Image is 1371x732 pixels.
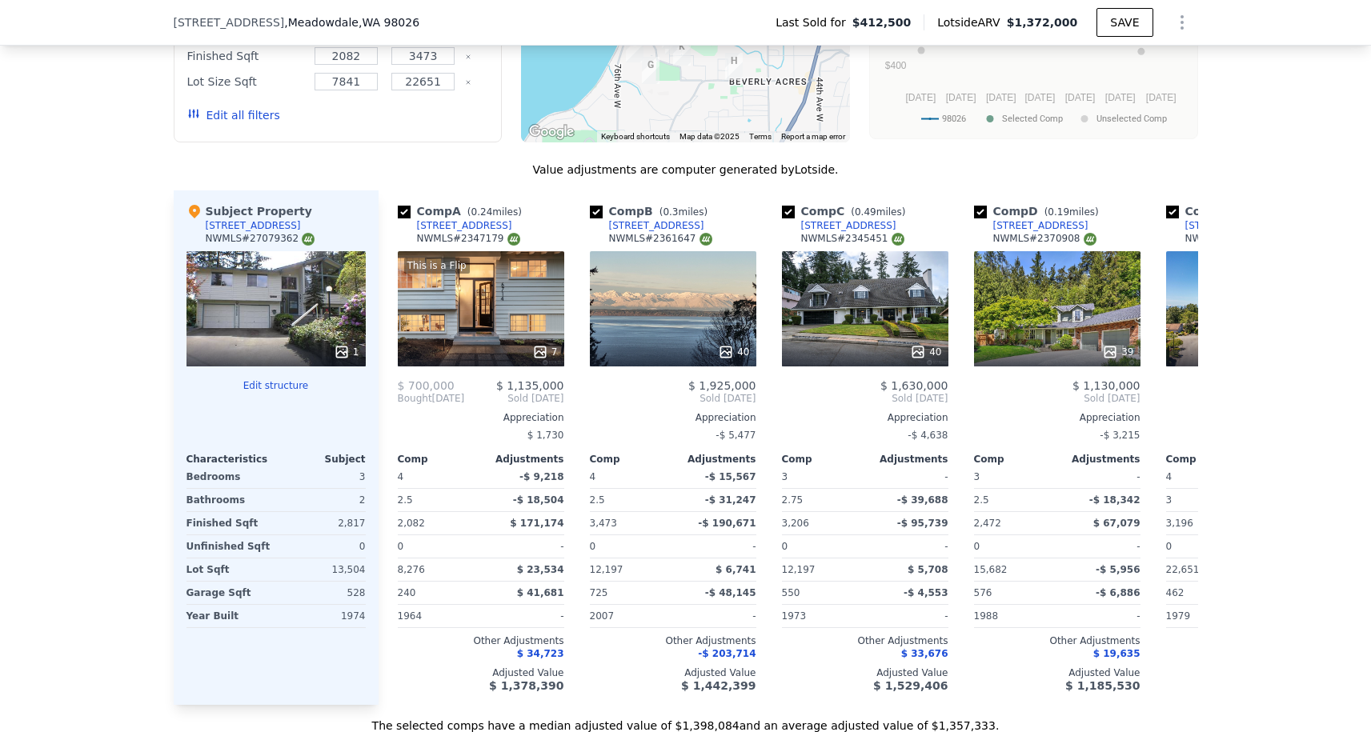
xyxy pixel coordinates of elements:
button: SAVE [1096,8,1153,37]
span: -$ 15,567 [705,471,756,482]
span: $ 23,534 [517,564,564,575]
span: 0.49 [855,206,876,218]
text: Selected Comp [1002,114,1063,124]
text: [DATE] [1024,92,1055,103]
span: $ 1,378,390 [489,679,563,692]
text: [DATE] [1064,92,1095,103]
div: Comp [398,453,481,466]
div: Other Adjustments [1166,634,1333,647]
span: 550 [782,587,800,598]
div: 1974 [279,605,366,627]
div: 2.5 [974,489,1054,511]
span: 0 [398,541,404,552]
div: Adjusted Value [782,666,948,679]
div: 3 [279,466,366,488]
text: [DATE] [1145,92,1176,103]
div: 7020 168th St SW [642,57,659,84]
div: - [676,535,756,558]
a: [STREET_ADDRESS] [974,219,1088,232]
text: $400 [884,60,906,71]
span: 15,682 [974,564,1008,575]
span: 0 [782,541,788,552]
span: $ 1,135,000 [496,379,564,392]
span: 8,276 [398,564,425,575]
span: -$ 9,218 [519,471,563,482]
div: - [868,605,948,627]
a: Open this area in Google Maps (opens a new window) [525,122,578,142]
span: $ 1,529,406 [873,679,948,692]
span: 3 [974,471,980,482]
div: Other Adjustments [974,634,1140,647]
div: Finished Sqft [187,45,305,67]
div: Year Built [186,605,273,627]
img: NWMLS Logo [507,233,520,246]
div: NWMLS # 2347179 [417,232,520,246]
a: [STREET_ADDRESS] [782,219,896,232]
text: 98026 [942,114,966,124]
div: - [484,605,564,627]
div: - [1060,605,1140,627]
span: $ 171,174 [510,518,563,529]
text: [DATE] [945,92,976,103]
div: This is a Flip [404,258,470,274]
span: Sold [DATE] [590,392,756,405]
span: -$ 6,886 [1096,587,1140,598]
span: 2,472 [974,518,1001,529]
div: 7 [532,344,558,360]
span: 4 [398,471,404,482]
span: -$ 18,504 [513,494,564,506]
div: 528 [279,582,366,604]
div: - [1060,535,1140,558]
span: 4 [1166,471,1173,482]
span: 0.3 [663,206,678,218]
span: $412,500 [852,14,912,30]
div: Garage Sqft [186,582,273,604]
div: Lot Sqft [186,558,273,581]
img: Google [525,122,578,142]
div: 1964 [398,605,478,627]
span: Sold [DATE] [464,392,563,405]
span: 0 [1166,541,1173,552]
span: $ 1,185,530 [1065,679,1140,692]
div: [STREET_ADDRESS] [417,219,512,232]
div: 2.5 [590,489,670,511]
span: 462 [1166,587,1185,598]
span: $ 1,730 [527,430,564,441]
span: Bought [398,392,432,405]
button: Clear [465,79,471,86]
div: 1988 [974,605,1054,627]
div: Lot Size Sqft [187,70,305,93]
div: Unfinished Sqft [186,535,273,558]
div: 3 [1166,489,1246,511]
div: Other Adjustments [398,634,564,647]
span: -$ 95,739 [897,518,948,529]
span: -$ 31,247 [705,494,756,506]
div: Comp D [974,203,1105,219]
div: 16513 66th Ave W [673,38,691,66]
div: Adjustments [481,453,564,466]
button: Edit all filters [187,107,280,123]
span: -$ 5,477 [716,430,756,441]
div: 7304 164th Pl SW [626,35,643,62]
span: 4 [590,471,596,482]
div: - [868,535,948,558]
span: 22,651 [1166,564,1200,575]
div: 40 [718,344,749,360]
div: Finished Sqft [186,512,273,534]
div: 1979 [1166,605,1246,627]
span: -$ 48,145 [705,587,756,598]
div: Comp [782,453,865,466]
div: [STREET_ADDRESS] [801,219,896,232]
div: 2007 [590,605,670,627]
div: Characteristics [186,453,276,466]
div: Other Adjustments [590,634,756,647]
div: Bathrooms [186,489,273,511]
span: 725 [590,587,608,598]
div: Subject Property [186,203,312,219]
div: Value adjustments are computer generated by Lotside . [174,162,1198,178]
span: $ 34,723 [517,648,564,659]
div: Comp C [782,203,912,219]
div: Adjusted Value [398,666,564,679]
span: 0.24 [471,206,493,218]
a: Terms (opens in new tab) [749,132,772,141]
